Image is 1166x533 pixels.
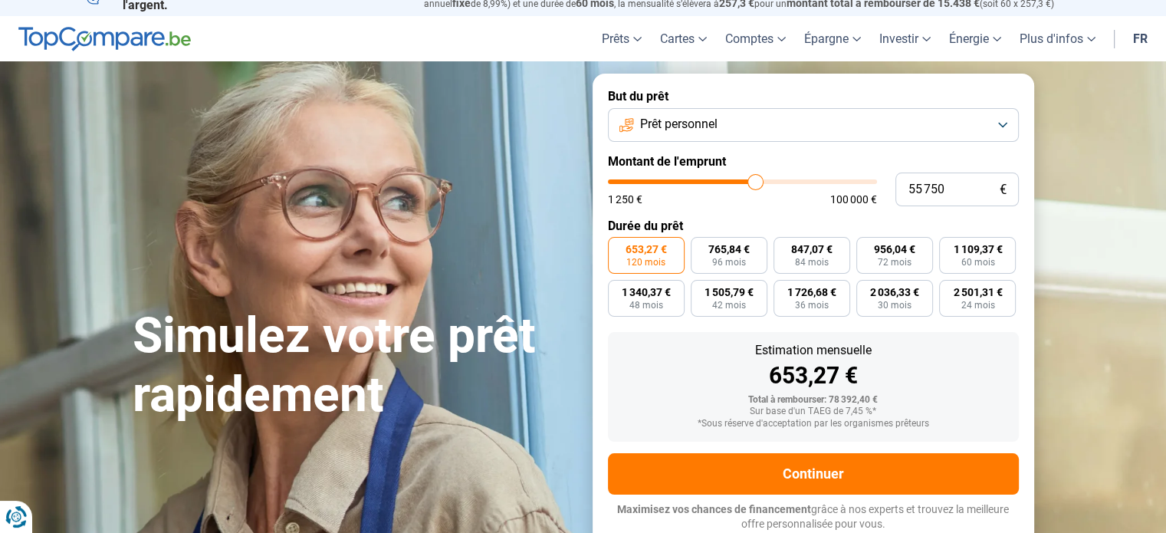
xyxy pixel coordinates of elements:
span: 847,07 € [791,244,833,255]
span: 2 501,31 € [953,287,1002,298]
span: 1 726,68 € [787,287,836,298]
span: 30 mois [878,301,911,310]
span: 1 505,79 € [705,287,754,298]
div: *Sous réserve d'acceptation par les organismes prêteurs [620,419,1007,429]
button: Prêt personnel [608,108,1019,142]
span: 96 mois [712,258,746,267]
span: 72 mois [878,258,911,267]
span: 1 340,37 € [622,287,671,298]
h1: Simulez votre prêt rapidement [133,307,574,425]
span: 60 mois [961,258,994,267]
span: Maximisez vos chances de financement [617,503,811,515]
span: 84 mois [795,258,829,267]
a: Prêts [593,16,651,61]
div: Total à rembourser: 78 392,40 € [620,395,1007,406]
span: Prêt personnel [640,116,718,133]
p: grâce à nos experts et trouvez la meilleure offre personnalisée pour vous. [608,502,1019,532]
label: But du prêt [608,89,1019,104]
label: Montant de l'emprunt [608,154,1019,169]
span: 36 mois [795,301,829,310]
a: Énergie [940,16,1010,61]
span: 24 mois [961,301,994,310]
img: TopCompare [18,27,191,51]
span: 1 250 € [608,194,642,205]
a: Comptes [716,16,795,61]
span: 2 036,33 € [870,287,919,298]
label: Durée du prêt [608,219,1019,233]
span: 765,84 € [708,244,750,255]
div: 653,27 € [620,364,1007,387]
a: Plus d'infos [1010,16,1105,61]
span: 100 000 € [830,194,877,205]
span: 653,27 € [626,244,667,255]
span: 1 109,37 € [953,244,1002,255]
a: Épargne [795,16,870,61]
span: 48 mois [629,301,663,310]
a: Cartes [651,16,716,61]
span: 120 mois [626,258,665,267]
span: 42 mois [712,301,746,310]
span: € [1000,183,1007,196]
a: Investir [870,16,940,61]
div: Sur base d'un TAEG de 7,45 %* [620,406,1007,417]
a: fr [1124,16,1157,61]
div: Estimation mensuelle [620,344,1007,357]
button: Continuer [608,453,1019,495]
span: 956,04 € [874,244,915,255]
